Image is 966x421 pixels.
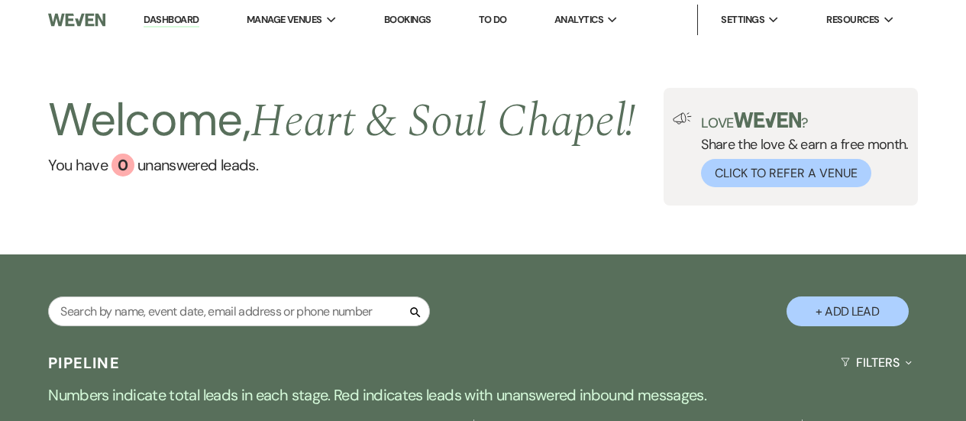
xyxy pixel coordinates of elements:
[734,112,802,128] img: weven-logo-green.svg
[48,352,120,374] h3: Pipeline
[144,13,199,28] a: Dashboard
[247,12,322,28] span: Manage Venues
[250,86,635,157] span: Heart & Soul Chapel !
[673,112,692,125] img: loud-speaker-illustration.svg
[692,112,909,187] div: Share the love & earn a free month.
[701,112,909,130] p: Love ?
[835,342,918,383] button: Filters
[721,12,764,28] span: Settings
[48,154,635,176] a: You have 0 unanswered leads.
[48,4,105,36] img: Weven Logo
[826,12,879,28] span: Resources
[111,154,134,176] div: 0
[48,296,430,326] input: Search by name, event date, email address or phone number
[554,12,603,28] span: Analytics
[787,296,909,326] button: + Add Lead
[384,13,431,26] a: Bookings
[479,13,507,26] a: To Do
[701,159,871,187] button: Click to Refer a Venue
[48,88,635,154] h2: Welcome,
